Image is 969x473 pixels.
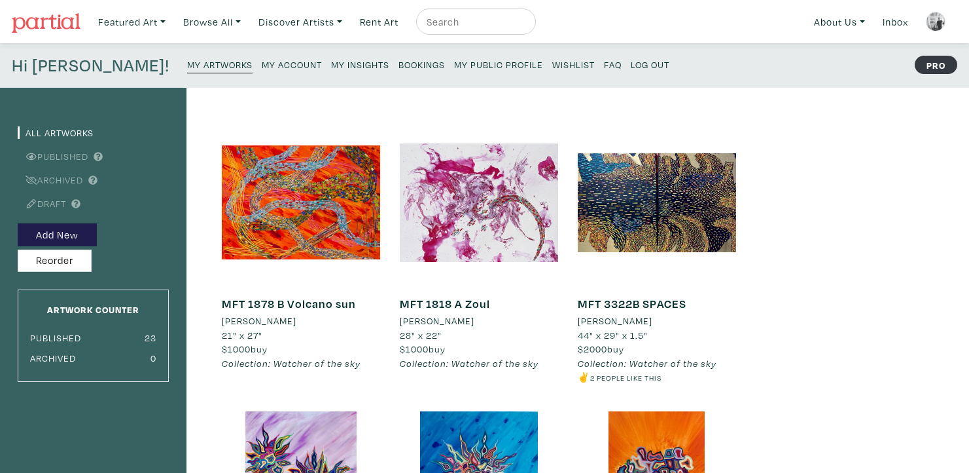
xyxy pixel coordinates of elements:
span: $2000 [578,343,607,355]
button: Reorder [18,250,92,273]
span: buy [222,343,268,355]
small: My Public Profile [454,58,543,71]
strong: PRO [915,56,957,74]
small: Archived [30,352,76,364]
li: [PERSON_NAME] [578,314,652,328]
a: My Insights [331,55,389,73]
li: [PERSON_NAME] [400,314,474,328]
span: 28" x 22" [400,329,442,341]
em: Collection: Watcher of the sky [222,357,361,369]
em: Collection: Watcher of the sky [400,357,538,369]
a: [PERSON_NAME] [400,314,558,328]
span: 44" x 29" x 1.5" [578,329,648,341]
h4: Hi [PERSON_NAME]! [12,55,169,76]
small: 0 [150,352,156,364]
span: $1000 [222,343,251,355]
li: [PERSON_NAME] [222,314,296,328]
a: Featured Art [92,9,171,35]
small: Wishlist [552,58,595,71]
small: 2 people like this [590,373,661,383]
small: 23 [145,331,156,344]
li: ✌️ [578,370,736,385]
a: FAQ [604,55,622,73]
span: $1000 [400,343,429,355]
a: Archived [18,174,83,186]
a: MFT 3322B SPACES [578,296,686,311]
a: Draft [18,197,66,210]
a: Browse All [177,9,247,35]
small: Log Out [631,58,669,71]
span: buy [400,343,446,355]
a: Log Out [631,55,669,73]
a: All Artworks [18,126,94,139]
small: Artwork Counter [47,303,139,316]
a: Wishlist [552,55,595,73]
small: Bookings [398,58,445,71]
a: [PERSON_NAME] [222,314,380,328]
a: Discover Artists [253,9,348,35]
small: My Insights [331,58,389,71]
a: My Artworks [187,55,253,73]
button: Add New [18,223,97,246]
a: My Account [262,55,322,73]
span: buy [578,343,624,355]
em: Collection: Watcher of the sky [578,357,716,369]
a: My Public Profile [454,55,543,73]
small: My Account [262,58,322,71]
small: FAQ [604,58,622,71]
a: [PERSON_NAME] [578,314,736,328]
span: 21" x 27" [222,329,262,341]
a: Inbox [877,9,914,35]
a: Bookings [398,55,445,73]
small: Published [30,331,81,344]
a: About Us [808,9,871,35]
a: Rent Art [354,9,404,35]
a: Published [18,150,88,162]
a: MFT 1878 B Volcano sun [222,296,356,311]
input: Search [425,14,523,30]
small: My Artworks [187,58,253,71]
img: phpThumb.php [926,12,945,31]
a: MFT 1818 A Zoul [400,296,490,311]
